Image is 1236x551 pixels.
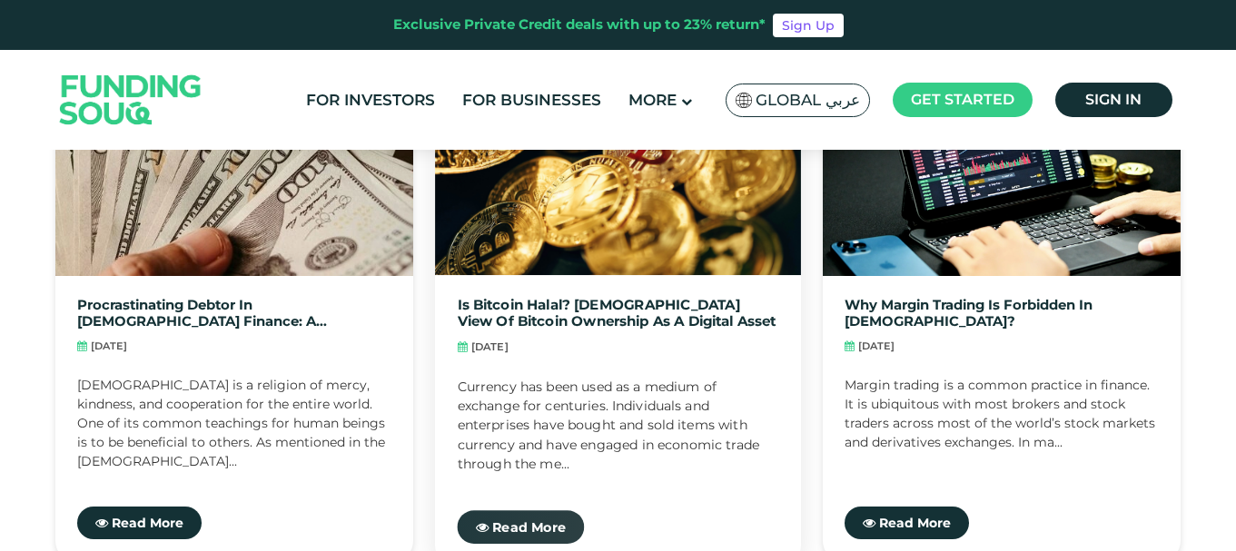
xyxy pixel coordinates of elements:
[42,54,220,145] img: Logo
[773,14,844,37] a: Sign Up
[1085,91,1142,108] span: Sign in
[1055,83,1172,117] a: Sign in
[112,515,183,531] span: Read More
[77,507,202,539] a: Read More
[628,91,677,109] span: More
[77,298,392,330] a: Procrastinating Debtor in [DEMOGRAPHIC_DATA] Finance: A [DEMOGRAPHIC_DATA]-Based Guide of debt in...
[458,85,606,115] a: For Businesses
[393,15,766,35] div: Exclusive Private Credit deals with up to 23% return*
[471,339,509,355] span: [DATE]
[458,298,779,330] a: Is Bitcoin Halal? [DEMOGRAPHIC_DATA] view of bitcoin ownership as a digital asset
[879,515,951,531] span: Read More
[736,93,752,108] img: SA Flag
[77,376,392,467] div: [DEMOGRAPHIC_DATA] is a religion of mercy, kindness, and cooperation for the entire world. One of...
[911,91,1014,108] span: Get started
[55,68,414,276] img: blogImage
[302,85,440,115] a: For Investors
[845,298,1160,330] a: Why margin trading is forbidden in [DEMOGRAPHIC_DATA]?
[823,68,1182,276] img: blogImage
[858,339,895,354] span: [DATE]
[845,507,969,539] a: Read More
[458,377,779,469] div: Currency has been used as a medium of exchange for centuries. Individuals and enterprises have bo...
[845,376,1160,467] div: Margin trading is a common practice in finance. It is ubiquitous with most brokers and stock trad...
[435,64,801,275] img: blogImage
[91,339,127,354] span: [DATE]
[756,90,860,111] span: Global عربي
[492,519,566,536] span: Read More
[458,510,585,544] a: Read More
